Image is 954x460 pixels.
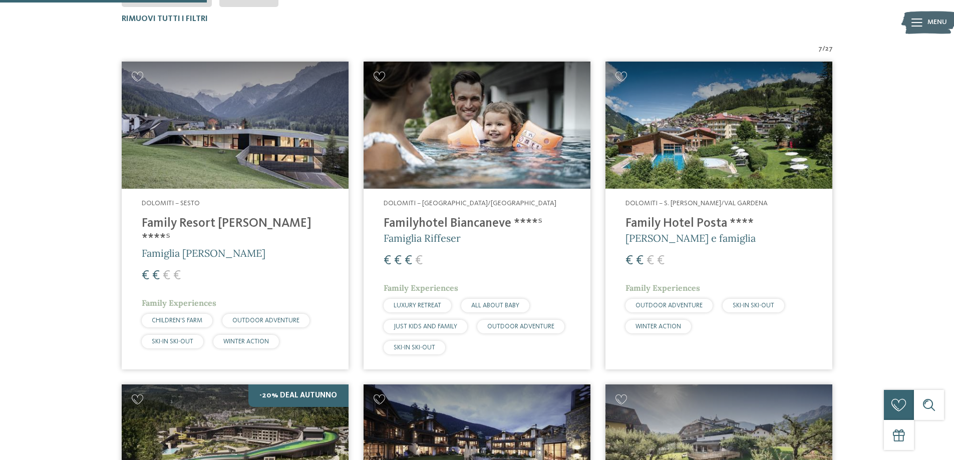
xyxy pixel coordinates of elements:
span: JUST KIDS AND FAMILY [394,323,457,330]
span: Dolomiti – Sesto [142,200,200,207]
span: OUTDOOR ADVENTURE [635,302,703,309]
img: Cercate un hotel per famiglie? Qui troverete solo i migliori! [605,62,832,189]
span: Famiglia [PERSON_NAME] [142,247,265,259]
a: Cercate un hotel per famiglie? Qui troverete solo i migliori! Dolomiti – [GEOGRAPHIC_DATA]/[GEOGR... [364,62,590,369]
span: € [152,269,160,282]
span: Family Experiences [142,298,216,308]
span: € [625,254,633,267]
span: Famiglia Riffeser [384,232,461,244]
span: SKI-IN SKI-OUT [394,344,435,351]
span: OUTDOOR ADVENTURE [487,323,554,330]
span: Dolomiti – S. [PERSON_NAME]/Val Gardena [625,200,768,207]
span: € [636,254,644,267]
img: Cercate un hotel per famiglie? Qui troverete solo i migliori! [364,62,590,189]
span: WINTER ACTION [223,338,269,345]
span: OUTDOOR ADVENTURE [232,317,299,324]
span: LUXURY RETREAT [394,302,441,309]
h4: Family Resort [PERSON_NAME] ****ˢ [142,216,329,246]
span: € [394,254,402,267]
span: [PERSON_NAME] e famiglia [625,232,756,244]
span: € [384,254,391,267]
span: Rimuovi tutti i filtri [122,15,208,23]
span: € [142,269,149,282]
h4: Family Hotel Posta **** [625,216,812,231]
span: Family Experiences [625,283,700,293]
span: € [405,254,412,267]
span: SKI-IN SKI-OUT [733,302,774,309]
span: € [415,254,423,267]
span: € [657,254,665,267]
span: 27 [825,44,833,54]
span: 7 [818,44,822,54]
span: CHILDREN’S FARM [152,317,202,324]
span: € [647,254,654,267]
a: Cercate un hotel per famiglie? Qui troverete solo i migliori! Dolomiti – S. [PERSON_NAME]/Val Gar... [605,62,832,369]
h4: Familyhotel Biancaneve ****ˢ [384,216,570,231]
img: Family Resort Rainer ****ˢ [122,62,349,189]
span: € [163,269,170,282]
span: SKI-IN SKI-OUT [152,338,193,345]
span: € [173,269,181,282]
span: Dolomiti – [GEOGRAPHIC_DATA]/[GEOGRAPHIC_DATA] [384,200,556,207]
span: WINTER ACTION [635,323,681,330]
span: Family Experiences [384,283,458,293]
span: ALL ABOUT BABY [471,302,519,309]
span: / [822,44,825,54]
a: Cercate un hotel per famiglie? Qui troverete solo i migliori! Dolomiti – Sesto Family Resort [PER... [122,62,349,369]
